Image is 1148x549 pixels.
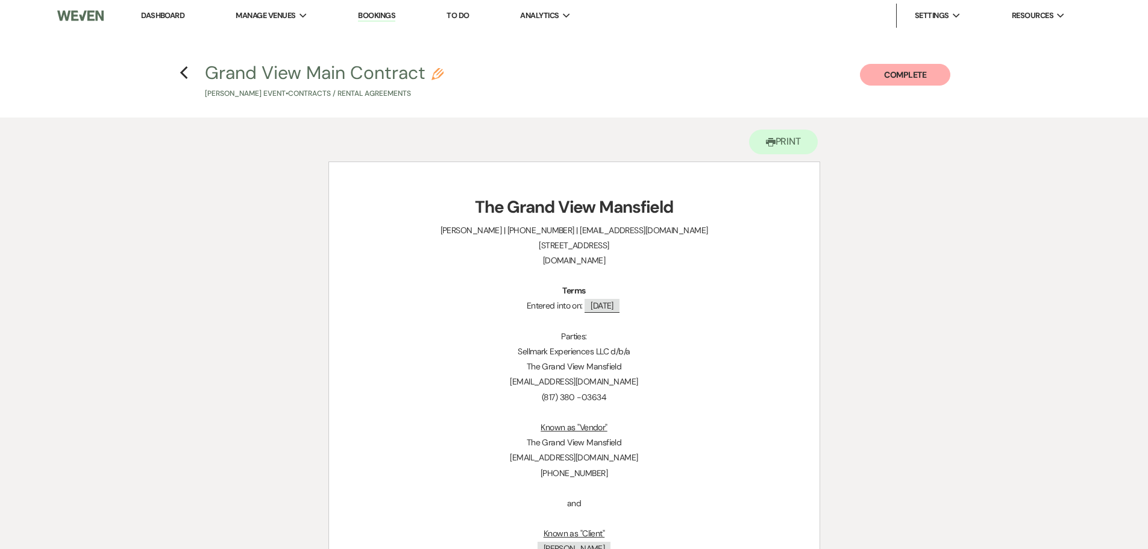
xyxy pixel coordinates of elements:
[441,225,708,236] span: [PERSON_NAME] | [PHONE_NUMBER] | [EMAIL_ADDRESS][DOMAIN_NAME]
[542,392,606,403] span: (817) 380 -03634
[585,299,619,313] span: [DATE]
[541,468,607,478] span: [PHONE_NUMBER]
[520,10,559,22] span: Analytics
[447,10,469,20] a: To Do
[527,300,583,311] span: Entered into on:
[527,361,622,372] span: The Grand View Mansfield
[205,64,444,99] button: Grand View Main Contract[PERSON_NAME] Event•Contracts / Rental Agreements
[475,196,673,218] strong: The Grand View Mansfield
[510,452,638,463] span: [EMAIL_ADDRESS][DOMAIN_NAME]
[543,255,606,266] span: [DOMAIN_NAME]
[567,498,581,509] span: and
[544,528,604,539] u: Known as "Client"
[749,130,818,154] button: Print
[539,240,609,251] span: [STREET_ADDRESS]
[527,437,622,448] span: The Grand View Mansfield
[860,64,950,86] button: Complete
[561,331,587,342] span: Parties:
[205,88,444,99] p: [PERSON_NAME] Event • Contracts / Rental Agreements
[236,10,295,22] span: Manage Venues
[562,285,585,296] strong: Terms
[358,10,395,22] a: Bookings
[518,346,630,357] span: Sellmark Experiences LLC d/b/a
[141,10,184,20] a: Dashboard
[541,422,607,433] u: Known as "Vendor"
[915,10,949,22] span: Settings
[1012,10,1053,22] span: Resources
[510,376,638,387] span: [EMAIL_ADDRESS][DOMAIN_NAME]
[57,3,103,28] img: Weven Logo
